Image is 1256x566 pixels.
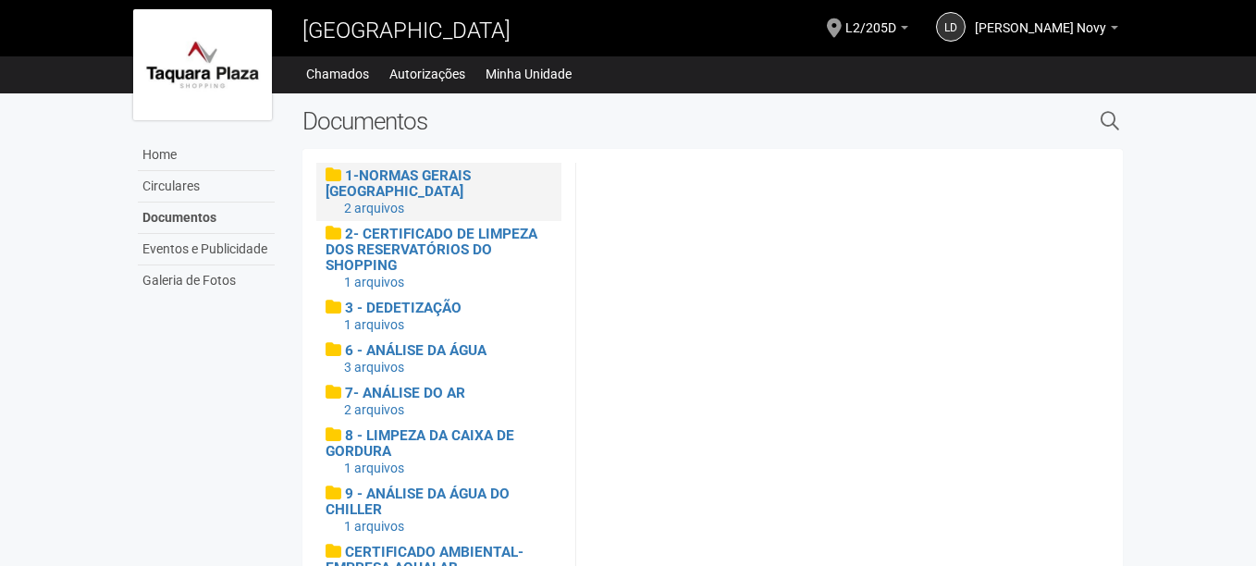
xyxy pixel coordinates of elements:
span: 6 - ANÁLISE DA ÁGUA [345,342,486,359]
a: 1-NORMAS GERAIS [GEOGRAPHIC_DATA] 2 arquivos [326,167,552,216]
span: [GEOGRAPHIC_DATA] [302,18,511,43]
span: 7- ANÁLISE DO AR [345,385,465,401]
a: 2- CERTIFICADO DE LIMPEZA DOS RESERVATÓRIOS DO SHOPPING 1 arquivos [326,226,552,290]
span: 1-NORMAS GERAIS [GEOGRAPHIC_DATA] [326,167,471,200]
div: 2 arquivos [344,401,552,418]
div: 1 arquivos [344,316,552,333]
a: 6 - ANÁLISE DA ÁGUA 3 arquivos [326,342,552,375]
a: Documentos [138,203,275,234]
span: 9 - ANÁLISE DA ÁGUA DO CHILLER [326,486,510,518]
a: Minha Unidade [486,61,572,87]
div: 2 arquivos [344,200,552,216]
a: 9 - ANÁLISE DA ÁGUA DO CHILLER 1 arquivos [326,486,552,535]
div: 1 arquivos [344,460,552,476]
a: 8 - LIMPEZA DA CAIXA DE GORDURA 1 arquivos [326,427,552,476]
a: 3 - DEDETIZAÇÃO 1 arquivos [326,300,552,333]
a: Autorizações [389,61,465,87]
a: Chamados [306,61,369,87]
a: Circulares [138,171,275,203]
div: 1 arquivos [344,518,552,535]
a: Ld [936,12,966,42]
a: Galeria de Fotos [138,265,275,296]
a: Home [138,140,275,171]
span: 8 - LIMPEZA DA CAIXA DE GORDURA [326,427,514,460]
a: 7- ANÁLISE DO AR 2 arquivos [326,385,552,418]
a: L2/205D [845,23,908,38]
span: L2/205D [845,3,896,35]
span: Liliane da Silva Novy [975,3,1106,35]
a: Eventos e Publicidade [138,234,275,265]
a: [PERSON_NAME] Novy [975,23,1118,38]
span: 2- CERTIFICADO DE LIMPEZA DOS RESERVATÓRIOS DO SHOPPING [326,226,537,274]
span: 3 - DEDETIZAÇÃO [345,300,462,316]
img: logo.jpg [133,9,272,120]
h2: Documentos [302,107,910,135]
div: 3 arquivos [344,359,552,375]
div: 1 arquivos [344,274,552,290]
